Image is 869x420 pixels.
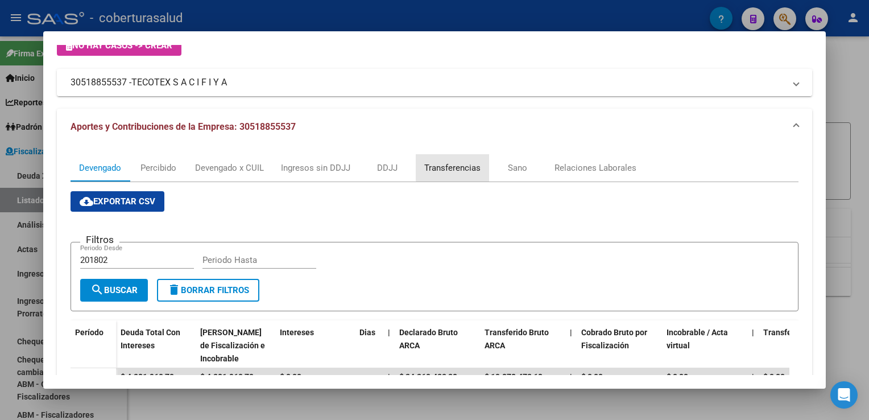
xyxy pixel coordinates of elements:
[195,162,264,174] div: Devengado x CUIL
[355,320,383,370] datatable-header-cell: Dias
[388,372,390,381] span: |
[565,320,577,370] datatable-header-cell: |
[383,320,395,370] datatable-header-cell: |
[570,328,572,337] span: |
[80,195,93,208] mat-icon: cloud_download
[90,283,104,297] mat-icon: search
[121,372,174,381] span: $ 4.381.960,70
[75,328,104,337] span: Período
[570,372,572,381] span: |
[57,69,812,96] mat-expansion-panel-header: 30518855537 -TECOTEX S A C I F I Y A
[399,372,457,381] span: $ 24.260.433,38
[485,328,549,350] span: Transferido Bruto ARCA
[359,328,375,337] span: Dias
[71,320,116,368] datatable-header-cell: Período
[200,372,254,381] span: $ 4.381.960,70
[80,196,155,207] span: Exportar CSV
[667,372,688,381] span: $ 0,00
[79,162,121,174] div: Devengado
[116,320,196,370] datatable-header-cell: Deuda Total Con Intereses
[80,233,119,246] h3: Filtros
[662,320,747,370] datatable-header-cell: Incobrable / Acta virtual
[395,320,480,370] datatable-header-cell: Declarado Bruto ARCA
[121,328,180,350] span: Deuda Total Con Intereses
[57,35,181,56] button: No hay casos -> Crear
[140,162,176,174] div: Percibido
[167,285,249,295] span: Borrar Filtros
[275,320,355,370] datatable-header-cell: Intereses
[763,328,834,337] span: Transferido De Más
[281,162,350,174] div: Ingresos sin DDJJ
[399,328,458,350] span: Declarado Bruto ARCA
[71,76,784,89] mat-panel-title: 30518855537 -
[747,320,759,370] datatable-header-cell: |
[200,328,265,363] span: [PERSON_NAME] de Fiscalización e Incobrable
[90,285,138,295] span: Buscar
[508,162,527,174] div: Sano
[280,372,301,381] span: $ 0,00
[577,320,662,370] datatable-header-cell: Cobrado Bruto por Fiscalización
[554,162,636,174] div: Relaciones Laborales
[480,320,565,370] datatable-header-cell: Transferido Bruto ARCA
[80,279,148,302] button: Buscar
[71,191,164,212] button: Exportar CSV
[581,328,647,350] span: Cobrado Bruto por Fiscalización
[66,40,172,51] span: No hay casos -> Crear
[157,279,259,302] button: Borrar Filtros
[57,109,812,145] mat-expansion-panel-header: Aportes y Contribuciones de la Empresa: 30518855537
[131,76,227,89] span: TECOTEX S A C I F I Y A
[167,283,181,297] mat-icon: delete
[581,372,603,381] span: $ 0,00
[763,372,785,381] span: $ 0,00
[377,162,398,174] div: DDJJ
[388,328,390,337] span: |
[830,381,858,409] div: Open Intercom Messenger
[71,121,296,132] span: Aportes y Contribuciones de la Empresa: 30518855537
[752,372,754,381] span: |
[759,320,844,370] datatable-header-cell: Transferido De Más
[424,162,481,174] div: Transferencias
[485,372,543,381] span: $ 19.878.472,68
[752,328,754,337] span: |
[667,328,728,350] span: Incobrable / Acta virtual
[280,328,314,337] span: Intereses
[196,320,275,370] datatable-header-cell: Deuda Bruta Neto de Fiscalización e Incobrable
